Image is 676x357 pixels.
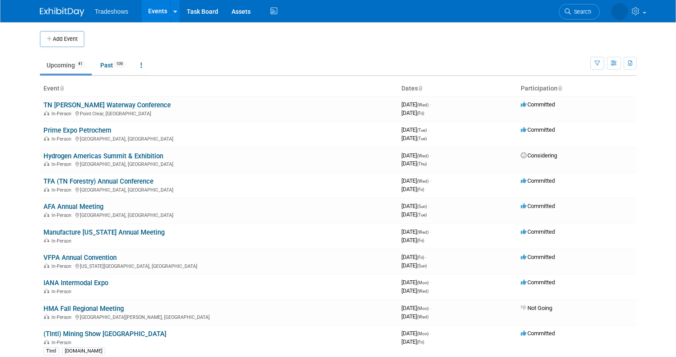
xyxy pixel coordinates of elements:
[43,203,103,211] a: AFA Annual Meeting
[521,177,555,184] span: Committed
[417,238,424,243] span: (Fri)
[430,177,431,184] span: -
[417,314,428,319] span: (Wed)
[51,238,74,244] span: In-Person
[417,280,428,285] span: (Mon)
[43,347,59,355] div: TIntl
[521,330,555,337] span: Committed
[428,126,429,133] span: -
[51,161,74,167] span: In-Person
[43,305,124,313] a: HMA Fall Regional Meeting
[51,314,74,320] span: In-Person
[51,263,74,269] span: In-Person
[40,81,398,96] th: Event
[401,313,428,320] span: [DATE]
[401,110,424,116] span: [DATE]
[43,177,153,185] a: TFA (TN Forestry) Annual Conference
[43,254,117,262] a: VFPA Annual Convention
[430,305,431,311] span: -
[401,177,431,184] span: [DATE]
[417,111,424,116] span: (Fri)
[401,203,429,209] span: [DATE]
[401,237,424,243] span: [DATE]
[417,289,428,294] span: (Wed)
[44,340,49,344] img: In-Person Event
[51,289,74,294] span: In-Person
[558,85,562,92] a: Sort by Participation Type
[401,228,431,235] span: [DATE]
[417,187,424,192] span: (Fri)
[521,279,555,286] span: Committed
[44,136,49,141] img: In-Person Event
[51,136,74,142] span: In-Person
[43,186,394,193] div: [GEOGRAPHIC_DATA], [GEOGRAPHIC_DATA]
[417,136,427,141] span: (Tue)
[417,331,428,336] span: (Mon)
[430,330,431,337] span: -
[401,279,431,286] span: [DATE]
[417,153,428,158] span: (Wed)
[401,135,427,141] span: [DATE]
[44,187,49,192] img: In-Person Event
[43,313,394,320] div: [GEOGRAPHIC_DATA][PERSON_NAME], [GEOGRAPHIC_DATA]
[59,85,64,92] a: Sort by Event Name
[430,152,431,159] span: -
[95,8,129,15] span: Tradeshows
[611,3,628,20] img: Kay Reynolds
[75,61,85,67] span: 41
[43,262,394,269] div: [US_STATE][GEOGRAPHIC_DATA], [GEOGRAPHIC_DATA]
[521,254,555,260] span: Committed
[571,8,591,15] span: Search
[62,347,105,355] div: [DOMAIN_NAME]
[401,338,424,345] span: [DATE]
[43,152,163,160] a: Hydrogen Americas Summit & Exhibition
[94,57,132,74] a: Past109
[44,161,49,166] img: In-Person Event
[417,212,427,217] span: (Tue)
[521,152,557,159] span: Considering
[43,101,171,109] a: TN [PERSON_NAME] Waterway Conference
[40,31,84,47] button: Add Event
[398,81,517,96] th: Dates
[417,263,427,268] span: (Sun)
[401,254,427,260] span: [DATE]
[401,160,427,167] span: [DATE]
[43,211,394,218] div: [GEOGRAPHIC_DATA], [GEOGRAPHIC_DATA]
[401,262,427,269] span: [DATE]
[417,161,427,166] span: (Thu)
[43,228,165,236] a: Manufacture [US_STATE] Annual Meeting
[521,126,555,133] span: Committed
[417,204,427,209] span: (Sun)
[401,305,431,311] span: [DATE]
[40,8,84,16] img: ExhibitDay
[43,126,111,134] a: Prime Expo Petrochem
[559,4,600,20] a: Search
[51,187,74,193] span: In-Person
[417,179,428,184] span: (Wed)
[521,203,555,209] span: Committed
[44,263,49,268] img: In-Person Event
[44,111,49,115] img: In-Person Event
[417,128,427,133] span: (Tue)
[401,101,431,108] span: [DATE]
[43,279,108,287] a: IANA Intermodal Expo
[430,279,431,286] span: -
[44,212,49,217] img: In-Person Event
[417,255,424,260] span: (Fri)
[401,126,429,133] span: [DATE]
[114,61,126,67] span: 109
[401,211,427,218] span: [DATE]
[418,85,422,92] a: Sort by Start Date
[44,289,49,293] img: In-Person Event
[517,81,637,96] th: Participation
[430,228,431,235] span: -
[401,186,424,192] span: [DATE]
[521,101,555,108] span: Committed
[401,330,431,337] span: [DATE]
[51,111,74,117] span: In-Person
[51,212,74,218] span: In-Person
[401,152,431,159] span: [DATE]
[425,254,427,260] span: -
[44,238,49,243] img: In-Person Event
[40,57,92,74] a: Upcoming41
